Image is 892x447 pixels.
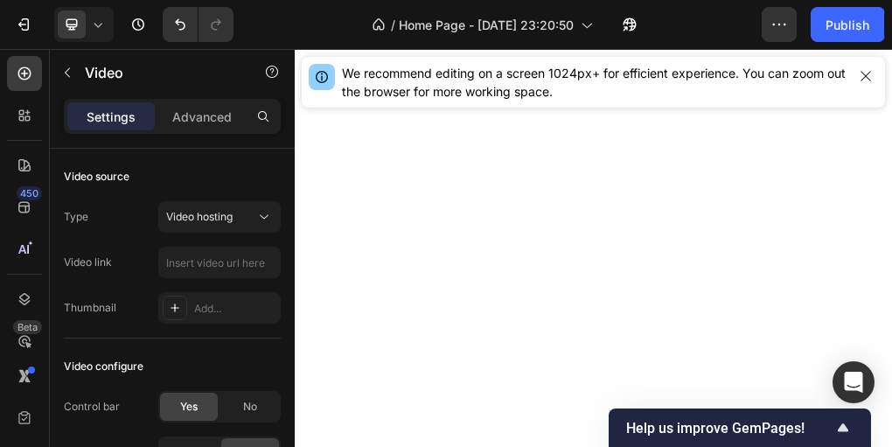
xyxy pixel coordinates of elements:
button: Publish [811,7,884,42]
span: Video hosting [166,210,233,223]
div: We recommend editing on a screen 1024px+ for efficient experience. You can zoom out the browser f... [342,64,847,101]
div: Thumbnail [64,300,116,316]
p: Settings [87,108,136,126]
div: Video configure [64,359,143,374]
p: Video [85,62,233,83]
div: 450 [17,186,42,200]
span: No [243,399,257,415]
span: Home Page - [DATE] 23:20:50 [399,16,574,34]
div: Beta [13,320,42,334]
div: Video link [64,255,112,270]
span: / [391,16,395,34]
p: Advanced [172,108,232,126]
button: Video hosting [158,201,281,233]
input: Insert video url here [158,247,281,278]
div: Open Intercom Messenger [833,361,875,403]
div: Undo/Redo [163,7,233,42]
div: Control bar [64,399,120,415]
span: Help us improve GemPages! [626,420,833,437]
div: Add... [194,301,276,317]
span: Yes [180,399,198,415]
div: Publish [826,16,869,34]
div: Video source [64,169,129,185]
iframe: Design area [295,49,892,447]
div: Type [64,209,88,225]
button: Show survey - Help us improve GemPages! [626,417,854,438]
